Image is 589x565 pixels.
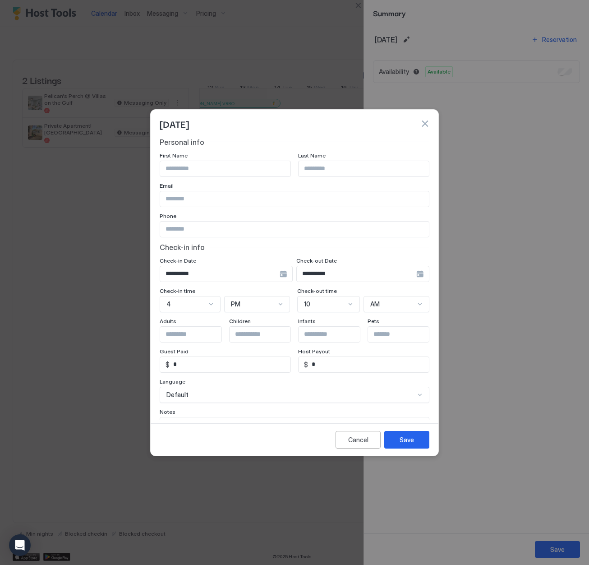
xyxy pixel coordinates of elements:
[384,431,429,449] button: Save
[160,152,188,159] span: First Name
[160,287,195,294] span: Check-in time
[298,348,330,355] span: Host Payout
[166,391,189,399] span: Default
[368,327,442,342] input: Input Field
[304,300,310,308] span: 10
[170,357,290,372] input: Input Field
[298,318,316,324] span: Infants
[166,300,171,308] span: 4
[297,287,337,294] span: Check-out time
[368,318,379,324] span: Pets
[231,300,240,308] span: PM
[9,534,31,556] div: Open Intercom Messenger
[304,361,308,369] span: $
[160,191,429,207] input: Input Field
[160,327,234,342] input: Input Field
[348,435,368,445] div: Cancel
[160,161,290,176] input: Input Field
[160,213,176,219] span: Phone
[160,182,174,189] span: Email
[160,266,280,282] input: Input Field
[296,257,337,264] span: Check-out Date
[160,378,185,385] span: Language
[370,300,380,308] span: AM
[336,431,381,449] button: Cancel
[299,161,429,176] input: Input Field
[308,357,429,372] input: Input Field
[160,222,429,237] input: Input Field
[160,138,204,147] span: Personal info
[160,417,429,462] textarea: Input Field
[400,435,414,445] div: Save
[160,348,189,355] span: Guest Paid
[160,318,176,324] span: Adults
[160,117,189,130] span: [DATE]
[166,361,170,369] span: $
[229,318,251,324] span: Children
[230,327,304,342] input: Input Field
[160,408,175,415] span: Notes
[299,327,373,342] input: Input Field
[297,266,416,282] input: Input Field
[160,257,196,264] span: Check-in Date
[160,243,205,252] span: Check-in info
[298,152,326,159] span: Last Name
